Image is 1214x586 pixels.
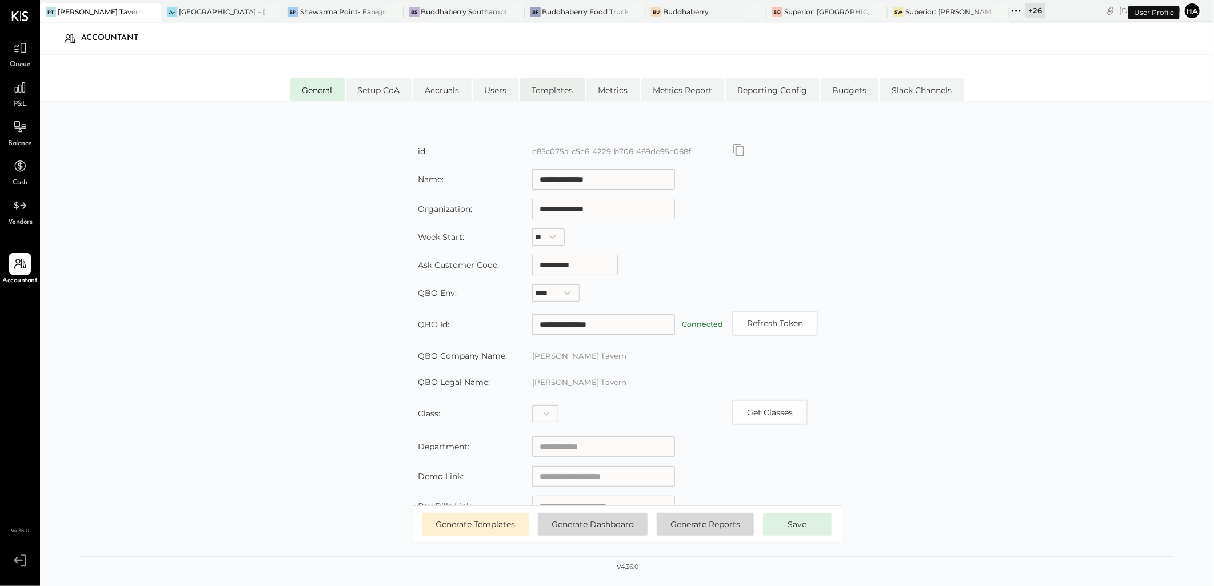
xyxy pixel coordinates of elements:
[641,78,725,101] li: Metrics Report
[732,143,746,157] button: Copy id
[905,7,992,17] div: Superior: [PERSON_NAME]
[520,78,585,101] li: Templates
[418,146,427,156] label: id:
[14,99,27,110] span: P&L
[473,78,519,101] li: Users
[788,519,807,529] span: Save
[300,7,386,17] div: Shawarma Point- Fareground
[530,7,541,17] div: BF
[13,178,27,188] span: Cash
[784,7,870,17] div: Superior: [GEOGRAPHIC_DATA]
[422,513,529,536] button: Generate Templates
[8,139,32,149] span: Balance
[46,7,56,17] div: PT
[1128,6,1180,19] div: User Profile
[418,377,490,387] label: QBO Legal Name:
[413,78,472,101] li: Accruals
[732,400,808,425] button: Copy id
[58,7,143,17] div: [PERSON_NAME] Tavern
[8,218,33,228] span: Vendors
[1,37,39,70] a: Queue
[532,378,626,387] label: [PERSON_NAME] Tavern
[772,7,782,17] div: SO
[532,351,626,360] label: [PERSON_NAME] Tavern
[3,276,38,286] span: Accountant
[179,7,265,17] div: [GEOGRAPHIC_DATA] – [GEOGRAPHIC_DATA]
[1,116,39,149] a: Balance
[81,29,150,47] div: Accountant
[821,78,879,101] li: Budgets
[617,563,638,572] div: v 4.36.0
[726,78,820,101] li: Reporting Config
[418,174,444,184] label: Name:
[436,519,515,529] span: Generate Templates
[418,319,449,330] label: QBO Id:
[532,147,691,156] label: e85c075a-c5e6-4229-b706-469de95e068f
[732,311,818,336] button: Refresh Token
[657,513,754,536] button: Generate Reports
[288,7,298,17] div: SP
[893,7,904,17] div: SW
[418,501,473,511] label: Pay Bills Link:
[167,7,177,17] div: A–
[586,78,640,101] li: Metrics
[552,519,634,529] span: Generate Dashboard
[763,513,832,536] button: Save
[1025,3,1045,18] div: + 26
[1,195,39,228] a: Vendors
[418,351,507,361] label: QBO Company Name:
[651,7,661,17] div: Bu
[418,441,469,452] label: Department:
[670,519,740,529] span: Generate Reports
[418,408,440,419] label: Class:
[663,7,709,17] div: Buddhaberry
[418,288,457,298] label: QBO Env:
[542,7,629,17] div: Buddhaberry Food Truck
[290,78,345,101] li: General
[409,7,420,17] div: BS
[1119,5,1180,16] div: [DATE]
[418,204,472,214] label: Organization:
[1,155,39,188] a: Cash
[682,320,723,328] label: Connected
[880,78,964,101] li: Slack Channels
[1183,2,1201,20] button: Ha
[10,60,31,70] span: Queue
[418,232,464,242] label: Week Start:
[418,260,499,270] label: Ask Customer Code:
[1,253,39,286] a: Accountant
[1,77,39,110] a: P&L
[538,513,648,536] button: Generate Dashboard
[1105,5,1116,17] div: copy link
[418,471,464,481] label: Demo Link:
[346,78,412,101] li: Setup CoA
[421,7,508,17] div: Buddhaberry Southampton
